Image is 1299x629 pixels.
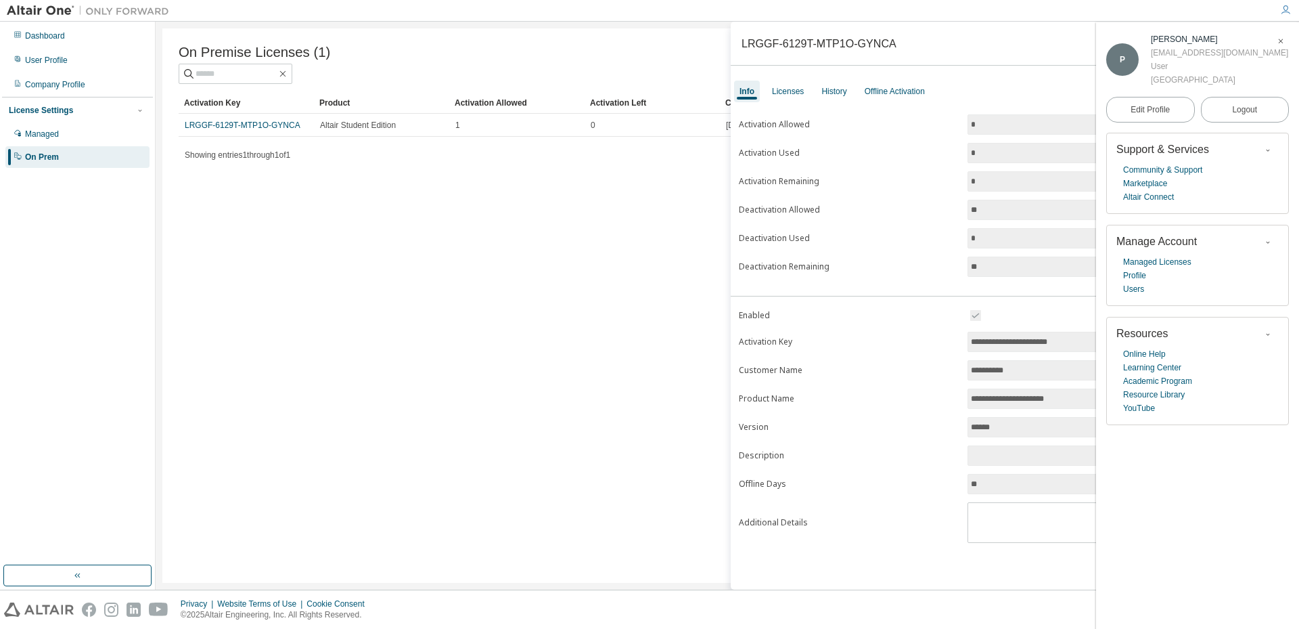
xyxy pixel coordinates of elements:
a: Users [1123,282,1144,296]
a: Learning Center [1123,361,1181,374]
div: User [1151,60,1288,73]
img: instagram.svg [104,603,118,617]
span: 1 [455,120,460,131]
label: Deactivation Allowed [739,204,959,215]
img: linkedin.svg [127,603,141,617]
span: Altair Student Edition [320,120,396,131]
a: Marketplace [1123,177,1167,190]
label: Description [739,450,959,461]
a: YouTube [1123,402,1155,415]
label: Enabled [739,310,959,321]
label: Product Name [739,393,959,404]
div: [EMAIL_ADDRESS][DOMAIN_NAME] [1151,46,1288,60]
div: [GEOGRAPHIC_DATA] [1151,73,1288,87]
div: Pedro Loureiro [1151,32,1288,46]
div: License Settings [9,105,73,116]
label: Activation Used [739,148,959,158]
label: Deactivation Used [739,233,959,244]
span: Resources [1116,328,1168,339]
span: [DATE] 13:13:41 [726,120,785,131]
label: Customer Name [739,365,959,376]
div: Privacy [181,599,217,609]
label: Activation Key [739,337,959,347]
div: Licenses [772,86,804,97]
div: User Profile [25,55,68,66]
div: Activation Left [590,92,714,114]
span: Support & Services [1116,144,1209,155]
div: Cookie Consent [306,599,372,609]
div: Product [319,92,444,114]
span: On Premise Licenses (1) [179,45,330,60]
a: Profile [1123,269,1146,282]
div: History [821,86,846,97]
label: Version [739,422,959,433]
div: Info [739,86,754,97]
span: Edit Profile [1131,104,1170,115]
a: Academic Program [1123,374,1192,388]
a: Edit Profile [1106,97,1195,123]
div: Company Profile [25,79,85,90]
label: Activation Remaining [739,176,959,187]
div: Offline Activation [865,86,925,97]
label: Additional Details [739,517,959,528]
img: Altair One [7,4,176,18]
div: Managed [25,129,59,139]
div: Website Terms of Use [217,599,306,609]
img: altair_logo.svg [4,603,74,617]
span: Manage Account [1116,236,1197,247]
div: LRGGF-6129T-MTP1O-GYNCA [742,38,896,49]
label: Deactivation Remaining [739,261,959,272]
span: Logout [1232,103,1257,116]
a: Resource Library [1123,388,1185,402]
a: Managed Licenses [1123,255,1191,269]
a: Online Help [1123,347,1166,361]
div: Dashboard [25,30,65,41]
a: Community & Support [1123,163,1202,177]
img: youtube.svg [149,603,168,617]
span: 0 [591,120,595,131]
div: Creation Date [725,92,1216,114]
div: Activation Key [184,92,309,114]
a: Altair Connect [1123,190,1174,204]
label: Activation Allowed [739,119,959,130]
img: facebook.svg [82,603,96,617]
span: P [1120,55,1125,64]
button: Logout [1201,97,1290,123]
a: LRGGF-6129T-MTP1O-GYNCA [185,121,300,130]
span: Showing entries 1 through 1 of 1 [185,150,290,160]
label: Offline Days [739,479,959,490]
div: On Prem [25,152,59,162]
p: © 2025 Altair Engineering, Inc. All Rights Reserved. [181,609,373,621]
div: Activation Allowed [455,92,579,114]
